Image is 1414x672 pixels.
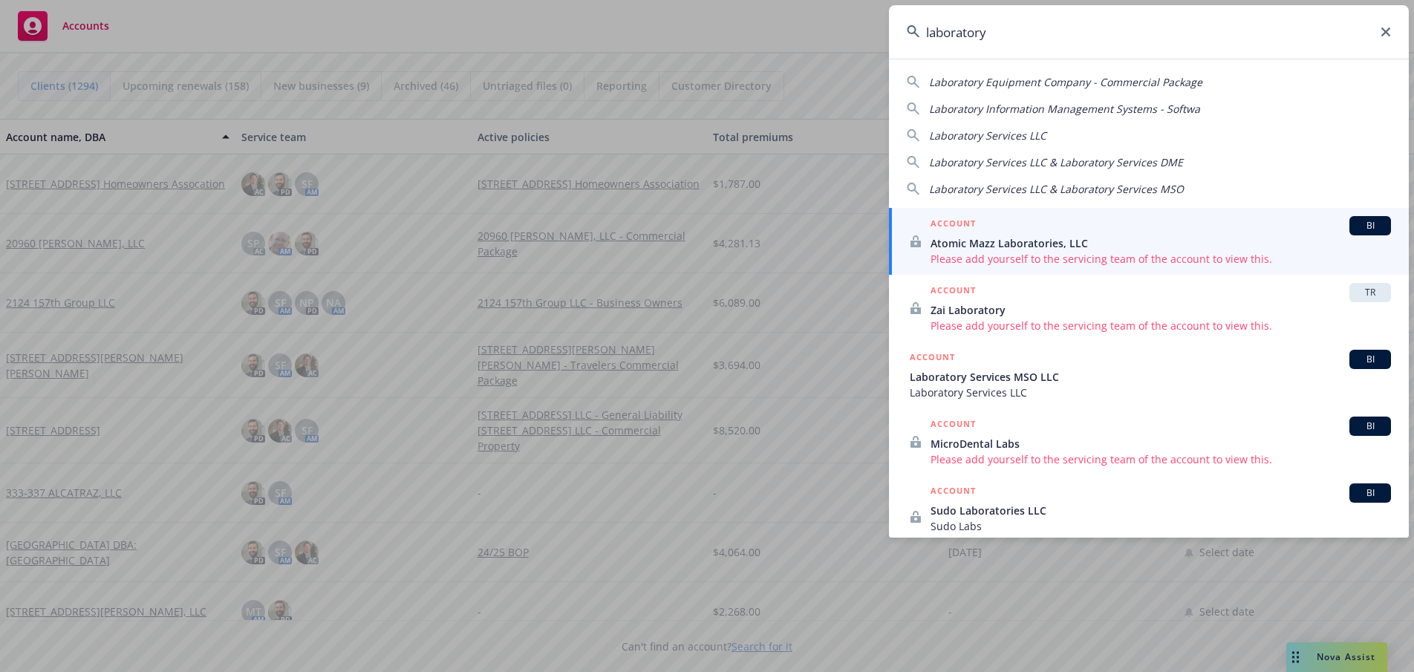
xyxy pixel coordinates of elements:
[931,503,1391,518] span: Sudo Laboratories LLC
[929,128,1046,143] span: Laboratory Services LLC
[910,385,1391,400] span: Laboratory Services LLC
[931,283,976,301] h5: ACCOUNT
[929,102,1200,116] span: Laboratory Information Management Systems - Softwa
[1355,353,1385,366] span: BI
[889,475,1409,558] a: ACCOUNTBISudo Laboratories LLCSudo LabsPlease add yourself to the servicing team of the account t...
[1355,486,1385,500] span: BI
[889,5,1409,59] input: Search...
[929,75,1202,89] span: Laboratory Equipment Company - Commercial Package
[1355,286,1385,299] span: TR
[889,208,1409,275] a: ACCOUNTBIAtomic Mazz Laboratories, LLCPlease add yourself to the servicing team of the account to...
[929,155,1183,169] span: Laboratory Services LLC & Laboratory Services DME
[931,518,1391,534] span: Sudo Labs
[931,436,1391,451] span: MicroDental Labs
[931,451,1391,467] span: Please add yourself to the servicing team of the account to view this.
[931,483,976,501] h5: ACCOUNT
[1355,219,1385,232] span: BI
[929,182,1184,196] span: Laboratory Services LLC & Laboratory Services MSO
[889,275,1409,342] a: ACCOUNTTRZai LaboratoryPlease add yourself to the servicing team of the account to view this.
[931,534,1391,549] span: Please add yourself to the servicing team of the account to view this.
[1355,420,1385,433] span: BI
[931,235,1391,251] span: Atomic Mazz Laboratories, LLC
[889,342,1409,408] a: ACCOUNTBILaboratory Services MSO LLCLaboratory Services LLC
[889,408,1409,475] a: ACCOUNTBIMicroDental LabsPlease add yourself to the servicing team of the account to view this.
[931,302,1391,318] span: Zai Laboratory
[910,350,955,368] h5: ACCOUNT
[931,216,976,234] h5: ACCOUNT
[931,318,1391,333] span: Please add yourself to the servicing team of the account to view this.
[931,251,1391,267] span: Please add yourself to the servicing team of the account to view this.
[910,369,1391,385] span: Laboratory Services MSO LLC
[931,417,976,434] h5: ACCOUNT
